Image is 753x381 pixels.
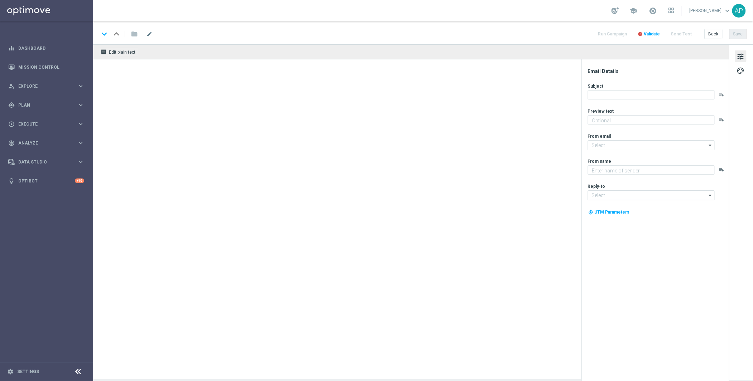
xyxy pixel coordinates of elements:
i: keyboard_arrow_down [99,29,110,39]
button: equalizer Dashboard [8,45,85,51]
button: lightbulb Optibot +10 [8,178,85,184]
i: settings [7,368,14,375]
div: Plan [8,102,77,108]
i: arrow_drop_down [707,141,714,150]
button: my_location UTM Parameters [588,208,630,216]
button: play_circle_outline Execute keyboard_arrow_right [8,121,85,127]
a: Settings [17,370,39,374]
span: Explore [18,84,77,88]
button: Mission Control [8,64,85,70]
div: Mission Control [8,58,84,77]
i: play_circle_outline [8,121,15,127]
button: playlist_add [719,92,725,97]
button: Data Studio keyboard_arrow_right [8,159,85,165]
label: From name [588,158,611,164]
div: Analyze [8,140,77,146]
a: Optibot [18,171,75,190]
label: Reply-to [588,184,605,189]
button: palette [735,65,747,76]
i: track_changes [8,140,15,146]
input: Select [588,140,715,150]
i: lightbulb [8,178,15,184]
span: Analyze [18,141,77,145]
span: keyboard_arrow_down [724,7,732,15]
label: From email [588,133,611,139]
button: playlist_add [719,117,725,122]
input: Select [588,190,715,200]
span: palette [737,66,745,75]
i: person_search [8,83,15,89]
div: AP [732,4,746,18]
i: keyboard_arrow_right [77,158,84,165]
button: error Validate [637,29,661,39]
div: Execute [8,121,77,127]
i: receipt [101,49,106,55]
span: UTM Parameters [595,210,630,215]
button: receipt Edit plain text [99,47,139,57]
i: equalizer [8,45,15,52]
a: Dashboard [18,39,84,58]
button: gps_fixed Plan keyboard_arrow_right [8,102,85,108]
button: Save [729,29,747,39]
a: [PERSON_NAME]keyboard_arrow_down [689,5,732,16]
a: Mission Control [18,58,84,77]
span: school [630,7,638,15]
div: +10 [75,179,84,183]
span: Validate [644,31,660,36]
i: keyboard_arrow_right [77,83,84,89]
div: Explore [8,83,77,89]
label: Subject [588,83,604,89]
span: Data Studio [18,160,77,164]
div: Email Details [588,68,728,74]
button: Back [705,29,723,39]
div: Dashboard [8,39,84,58]
i: keyboard_arrow_right [77,121,84,127]
label: Preview text [588,108,614,114]
i: error [638,31,643,36]
span: tune [737,52,745,61]
button: track_changes Analyze keyboard_arrow_right [8,140,85,146]
button: tune [735,50,747,62]
i: keyboard_arrow_right [77,102,84,108]
div: Optibot [8,171,84,190]
i: my_location [589,210,594,215]
i: gps_fixed [8,102,15,108]
i: arrow_drop_down [707,191,714,200]
button: playlist_add [719,167,725,172]
span: Plan [18,103,77,107]
span: mode_edit [146,31,153,37]
div: Data Studio [8,159,77,165]
button: person_search Explore keyboard_arrow_right [8,83,85,89]
span: Execute [18,122,77,126]
i: keyboard_arrow_right [77,140,84,146]
span: Edit plain text [109,50,135,55]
